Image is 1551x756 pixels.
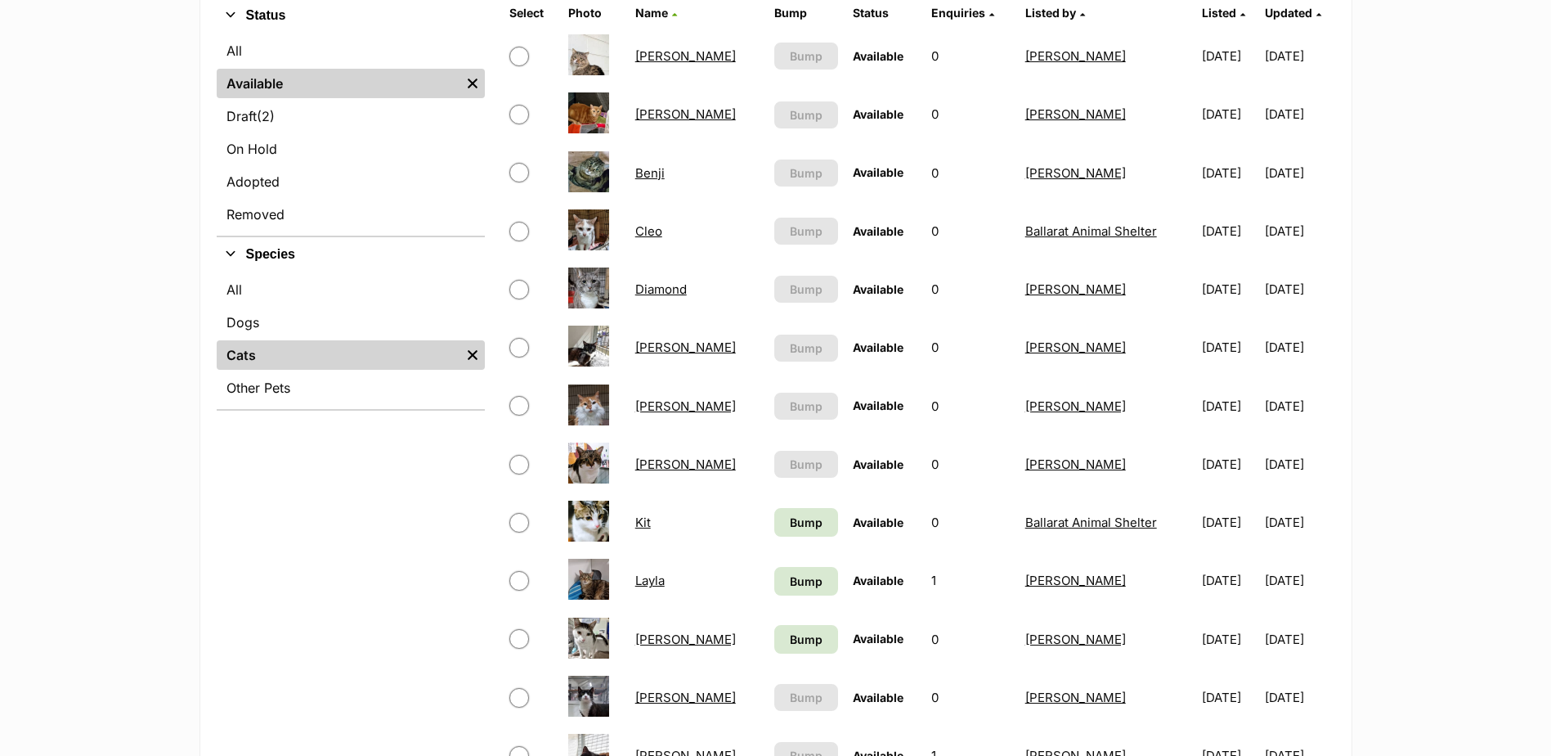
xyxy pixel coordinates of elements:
[217,69,460,98] a: Available
[217,272,485,409] div: Species
[1195,86,1263,142] td: [DATE]
[925,86,1016,142] td: 0
[853,107,903,121] span: Available
[635,165,665,181] a: Benji
[460,69,485,98] a: Remove filter
[925,436,1016,493] td: 0
[635,106,736,122] a: [PERSON_NAME]
[1265,436,1333,493] td: [DATE]
[1195,261,1263,317] td: [DATE]
[1025,632,1126,647] a: [PERSON_NAME]
[1265,28,1333,84] td: [DATE]
[1265,261,1333,317] td: [DATE]
[1265,494,1333,551] td: [DATE]
[790,223,823,240] span: Bump
[1265,378,1333,434] td: [DATE]
[217,33,485,236] div: Status
[635,398,736,414] a: [PERSON_NAME]
[853,515,903,529] span: Available
[853,457,903,471] span: Available
[790,689,823,706] span: Bump
[774,276,838,303] button: Bump
[217,101,485,131] a: Draft
[1025,6,1085,20] a: Listed by
[774,393,838,420] button: Bump
[1265,145,1333,201] td: [DATE]
[1025,281,1126,297] a: [PERSON_NAME]
[853,224,903,238] span: Available
[257,106,275,126] span: (2)
[774,684,838,711] button: Bump
[1025,223,1157,239] a: Ballarat Animal Shelter
[1195,611,1263,668] td: [DATE]
[217,308,485,337] a: Dogs
[774,101,838,128] button: Bump
[925,261,1016,317] td: 0
[635,340,736,355] a: [PERSON_NAME]
[853,282,903,296] span: Available
[853,340,903,354] span: Available
[217,275,485,304] a: All
[635,632,736,647] a: [PERSON_NAME]
[1025,165,1126,181] a: [PERSON_NAME]
[1025,340,1126,355] a: [PERSON_NAME]
[774,451,838,478] button: Bump
[217,5,485,26] button: Status
[217,134,485,164] a: On Hold
[1195,28,1263,84] td: [DATE]
[217,244,485,265] button: Species
[853,398,903,412] span: Available
[925,669,1016,726] td: 0
[853,165,903,179] span: Available
[217,36,485,65] a: All
[1195,552,1263,609] td: [DATE]
[790,514,823,531] span: Bump
[774,43,838,70] button: Bump
[925,203,1016,259] td: 0
[1195,436,1263,493] td: [DATE]
[1025,515,1157,530] a: Ballarat Animal Shelter
[790,456,823,473] span: Bump
[635,48,736,64] a: [PERSON_NAME]
[790,106,823,124] span: Bump
[1265,552,1333,609] td: [DATE]
[1025,573,1126,588] a: [PERSON_NAME]
[790,164,823,182] span: Bump
[925,145,1016,201] td: 0
[460,340,485,370] a: Remove filter
[1265,6,1321,20] a: Updated
[1195,319,1263,376] td: [DATE]
[1202,6,1236,20] span: Listed
[853,691,903,704] span: Available
[1025,6,1076,20] span: Listed by
[1025,106,1126,122] a: [PERSON_NAME]
[1025,457,1126,472] a: [PERSON_NAME]
[925,28,1016,84] td: 0
[790,281,823,298] span: Bump
[1202,6,1245,20] a: Listed
[217,373,485,403] a: Other Pets
[931,6,994,20] a: Enquiries
[790,47,823,65] span: Bump
[1025,48,1126,64] a: [PERSON_NAME]
[931,6,985,20] span: translation missing: en.admin.listings.index.attributes.enquiries
[790,340,823,357] span: Bump
[853,574,903,587] span: Available
[635,281,687,297] a: Diamond
[790,631,823,648] span: Bump
[1265,669,1333,726] td: [DATE]
[217,200,485,229] a: Removed
[925,494,1016,551] td: 0
[774,508,838,537] a: Bump
[1195,203,1263,259] td: [DATE]
[635,515,651,530] a: Kit
[774,218,838,245] button: Bump
[925,319,1016,376] td: 0
[790,573,823,590] span: Bump
[790,398,823,415] span: Bump
[774,567,838,596] a: Bump
[635,6,677,20] a: Name
[1195,145,1263,201] td: [DATE]
[635,457,736,472] a: [PERSON_NAME]
[774,335,838,362] button: Bump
